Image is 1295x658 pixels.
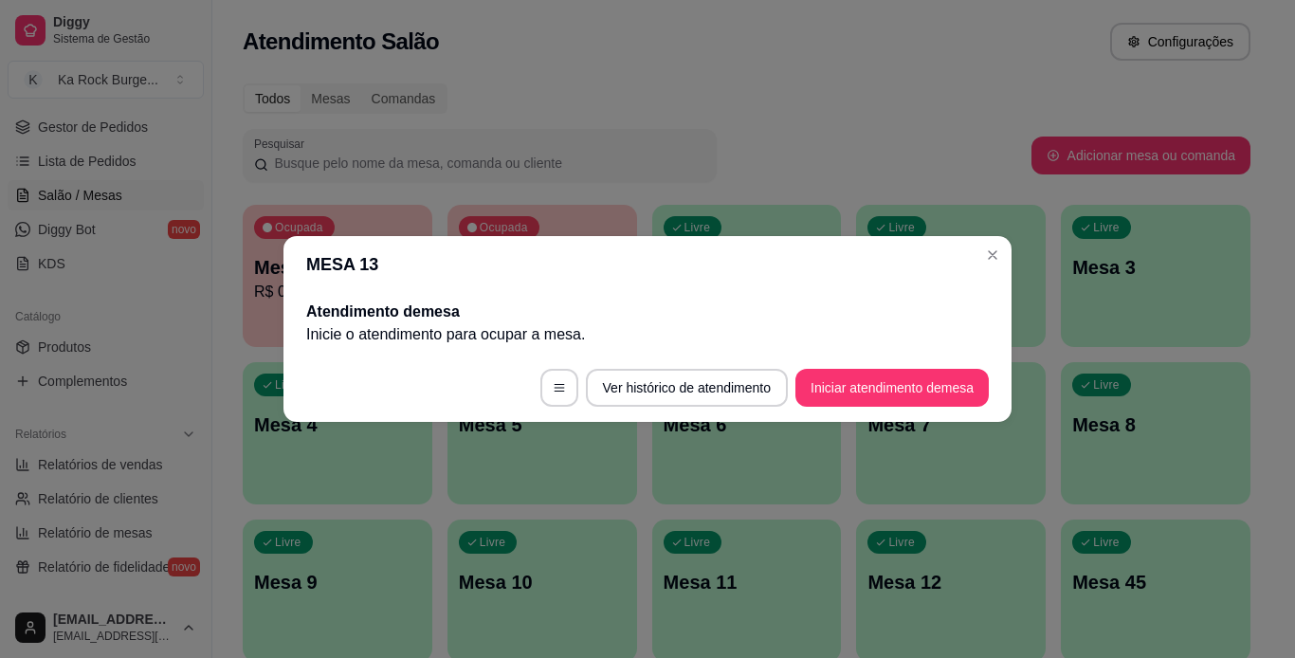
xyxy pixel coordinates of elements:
[977,240,1008,270] button: Close
[795,369,989,407] button: Iniciar atendimento demesa
[586,369,788,407] button: Ver histórico de atendimento
[306,301,989,323] h2: Atendimento de mesa
[306,323,989,346] p: Inicie o atendimento para ocupar a mesa .
[283,236,1012,293] header: MESA 13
